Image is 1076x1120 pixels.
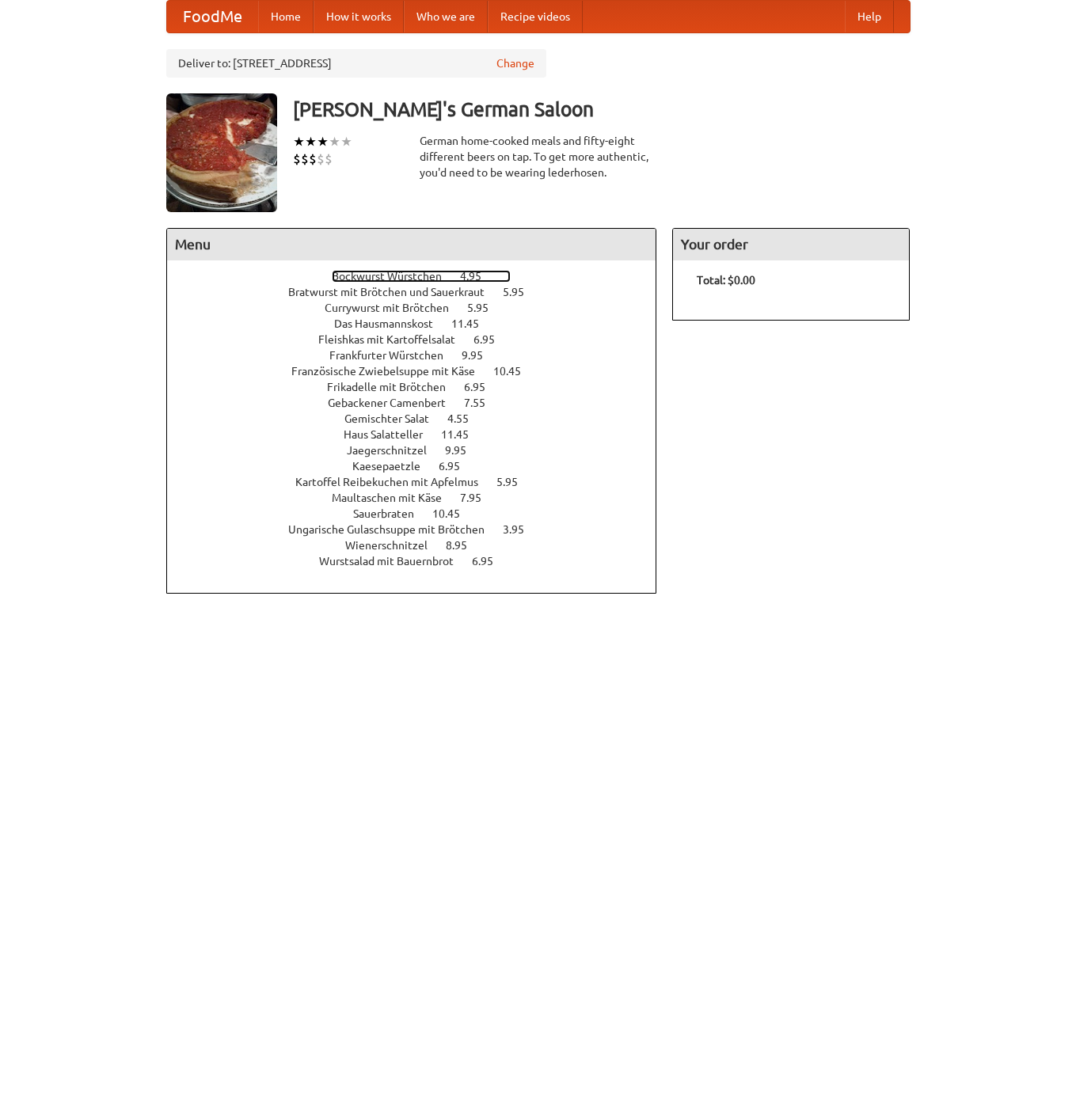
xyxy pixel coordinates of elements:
span: 9.95 [462,349,499,362]
span: 6.95 [473,333,511,346]
span: Frankfurter Würstchen [329,349,459,362]
a: Ungarische Gulaschsuppe mit Brötchen 3.95 [288,523,553,536]
span: Wienerschnitzel [345,539,443,552]
span: 8.95 [446,539,483,552]
span: 7.95 [460,492,497,504]
li: $ [293,150,301,168]
a: Kartoffel Reibekuchen mit Apfelmus 5.95 [295,476,547,488]
a: Bockwurst Würstchen 4.95 [332,270,511,283]
a: Jaegerschnitzel 9.95 [347,444,496,457]
span: 6.95 [439,460,476,473]
span: Frikadelle mit Brötchen [327,381,462,393]
span: Bockwurst Würstchen [332,270,458,283]
a: Wienerschnitzel 8.95 [345,539,496,552]
a: Gebackener Camenbert 7.55 [328,397,515,409]
a: FoodMe [167,1,258,32]
li: ★ [305,133,317,150]
span: 5.95 [496,476,534,488]
a: Französische Zwiebelsuppe mit Käse 10.45 [291,365,550,378]
a: Gemischter Salat 4.55 [344,412,498,425]
div: German home-cooked meals and fifty-eight different beers on tap. To get more authentic, you'd nee... [420,133,657,180]
span: Gemischter Salat [344,412,445,425]
li: ★ [329,133,340,150]
a: Maultaschen mit Käse 7.95 [332,492,511,504]
span: 10.45 [432,507,476,520]
img: angular.jpg [166,93,277,212]
li: $ [301,150,309,168]
li: ★ [317,133,329,150]
a: Home [258,1,314,32]
a: Change [496,55,534,71]
a: Help [845,1,894,32]
span: 9.95 [445,444,482,457]
span: Fleishkas mit Kartoffelsalat [318,333,471,346]
h3: [PERSON_NAME]'s German Saloon [293,93,911,125]
span: 6.95 [472,555,509,568]
span: Maultaschen mit Käse [332,492,458,504]
li: ★ [340,133,352,150]
span: Französische Zwiebelsuppe mit Käse [291,365,491,378]
a: How it works [314,1,404,32]
li: $ [317,150,325,168]
a: Frankfurter Würstchen 9.95 [329,349,512,362]
span: Jaegerschnitzel [347,444,443,457]
span: Sauerbraten [353,507,430,520]
span: 10.45 [493,365,537,378]
a: Kaesepaetzle 6.95 [352,460,489,473]
a: Frikadelle mit Brötchen 6.95 [327,381,515,393]
a: Wurstsalad mit Bauernbrot 6.95 [319,555,523,568]
li: $ [325,150,333,168]
a: Recipe videos [488,1,583,32]
a: Who we are [404,1,488,32]
span: Das Hausmannskost [334,317,449,330]
a: Sauerbraten 10.45 [353,507,489,520]
span: Currywurst mit Brötchen [325,302,465,314]
span: 7.55 [464,397,501,409]
div: Deliver to: [STREET_ADDRESS] [166,49,546,78]
span: 4.95 [460,270,497,283]
span: Wurstsalad mit Bauernbrot [319,555,470,568]
a: Currywurst mit Brötchen 5.95 [325,302,518,314]
span: Ungarische Gulaschsuppe mit Brötchen [288,523,500,536]
a: Bratwurst mit Brötchen und Sauerkraut 5.95 [288,286,553,298]
span: Kaesepaetzle [352,460,436,473]
span: Haus Salatteller [344,428,439,441]
a: Fleishkas mit Kartoffelsalat 6.95 [318,333,524,346]
span: 4.55 [447,412,485,425]
span: 11.45 [441,428,485,441]
span: 11.45 [451,317,495,330]
a: Das Hausmannskost 11.45 [334,317,508,330]
span: 3.95 [503,523,540,536]
span: 5.95 [503,286,540,298]
span: Gebackener Camenbert [328,397,462,409]
li: $ [309,150,317,168]
span: Bratwurst mit Brötchen und Sauerkraut [288,286,500,298]
li: ★ [293,133,305,150]
h4: Your order [673,229,909,260]
h4: Menu [167,229,656,260]
span: 5.95 [467,302,504,314]
b: Total: $0.00 [697,274,755,287]
span: Kartoffel Reibekuchen mit Apfelmus [295,476,494,488]
a: Haus Salatteller 11.45 [344,428,498,441]
span: 6.95 [464,381,501,393]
